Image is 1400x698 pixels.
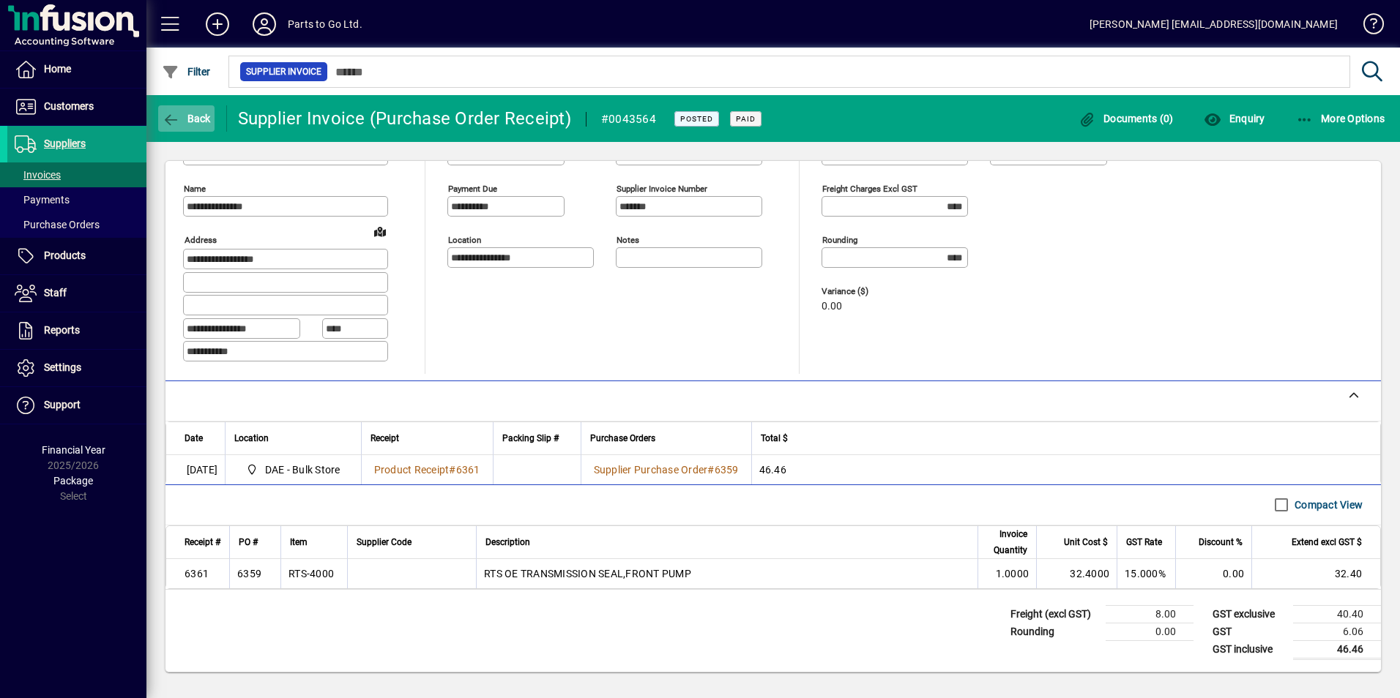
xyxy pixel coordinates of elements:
button: Back [158,105,215,132]
mat-label: Freight charges excl GST [822,184,917,194]
span: Products [44,249,86,261]
div: [PERSON_NAME] [EMAIL_ADDRESS][DOMAIN_NAME] [1090,12,1338,36]
a: Payments [7,187,146,212]
td: 32.4000 [1036,559,1117,588]
span: Supplier Code [357,534,412,550]
app-page-header-button: Back [146,105,227,132]
td: GST [1205,623,1293,640]
a: Purchase Orders [7,212,146,237]
span: Suppliers [44,138,86,149]
a: Supplier Purchase Order#6359 [589,462,744,478]
span: 6359 [715,464,739,476]
span: Invoices [15,169,61,181]
span: Product Receipt [374,464,450,476]
span: Settings [44,361,81,373]
span: Date [185,430,203,446]
a: Support [7,387,146,424]
div: #0043564 [601,108,656,131]
span: Receipt [371,430,399,446]
div: Supplier Invoice (Purchase Order Receipt) [238,107,571,130]
span: Extend excl GST $ [1292,534,1362,550]
a: Home [7,51,146,88]
td: 40.40 [1293,605,1381,623]
span: Reports [44,324,80,336]
span: Supplier Purchase Order [594,464,708,476]
span: Back [162,113,211,124]
span: # [449,464,455,476]
td: Rounding [1003,623,1106,640]
mat-label: Supplier invoice number [617,184,707,194]
td: 6361 [166,559,229,588]
span: Packing Slip # [502,430,559,446]
span: [DATE] [187,462,218,477]
td: RTS OE TRANSMISSION SEAL,FRONT PUMP [476,559,978,588]
label: Compact View [1292,498,1363,512]
mat-label: Notes [617,235,639,245]
span: GST Rate [1126,534,1162,550]
td: 0.00 [1106,623,1194,640]
a: Invoices [7,162,146,187]
mat-label: Name [184,184,206,194]
td: GST inclusive [1205,640,1293,658]
span: Total $ [761,430,788,446]
span: Variance ($) [822,287,909,296]
span: DAE - Bulk Store [240,461,346,479]
span: Unit Cost $ [1064,534,1108,550]
span: Home [44,63,71,75]
td: 32.40 [1251,559,1380,588]
a: View on map [368,219,392,243]
mat-label: Location [448,235,481,245]
span: Supplier Invoice [246,64,321,79]
span: Package [53,475,93,487]
button: Filter [158,59,215,85]
a: Staff [7,275,146,312]
span: Filter [162,66,211,78]
span: 0.00 [822,301,842,312]
td: 6359 [229,559,280,588]
td: 6.06 [1293,623,1381,640]
div: Packing Slip # [502,430,572,446]
span: 6361 [456,464,480,476]
div: Date [185,430,216,446]
span: Description [485,534,530,550]
button: Profile [241,11,288,37]
button: More Options [1292,105,1389,132]
span: Financial Year [42,444,105,456]
div: RTS-4000 [288,566,334,581]
td: 46.46 [1293,640,1381,658]
span: Posted [680,114,713,124]
mat-label: Rounding [822,235,857,245]
a: Products [7,238,146,274]
span: Staff [44,287,67,299]
div: Receipt [371,430,484,446]
span: # [707,464,714,476]
button: Documents (0) [1075,105,1177,132]
span: PO # [239,534,258,550]
span: Discount % [1199,534,1243,550]
span: Item [290,534,308,550]
span: Support [44,399,81,410]
td: 1.0000 [978,559,1036,588]
td: 15.000% [1117,559,1175,588]
span: Location [234,430,269,446]
span: Enquiry [1204,113,1265,124]
a: Reports [7,312,146,349]
td: GST exclusive [1205,605,1293,623]
td: 0.00 [1175,559,1251,588]
span: Receipt # [185,534,220,550]
button: Add [194,11,241,37]
a: Settings [7,350,146,386]
a: Customers [7,89,146,125]
span: Purchase Orders [590,430,655,446]
span: Paid [736,114,756,124]
div: Total $ [761,430,1363,446]
a: Knowledge Base [1352,3,1382,50]
mat-label: Payment due [448,184,497,194]
div: Parts to Go Ltd. [288,12,362,36]
td: 46.46 [751,455,1381,484]
span: Purchase Orders [15,219,100,230]
span: Documents (0) [1079,113,1174,124]
span: DAE - Bulk Store [265,462,340,477]
a: Product Receipt#6361 [369,462,485,478]
span: More Options [1296,113,1385,124]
